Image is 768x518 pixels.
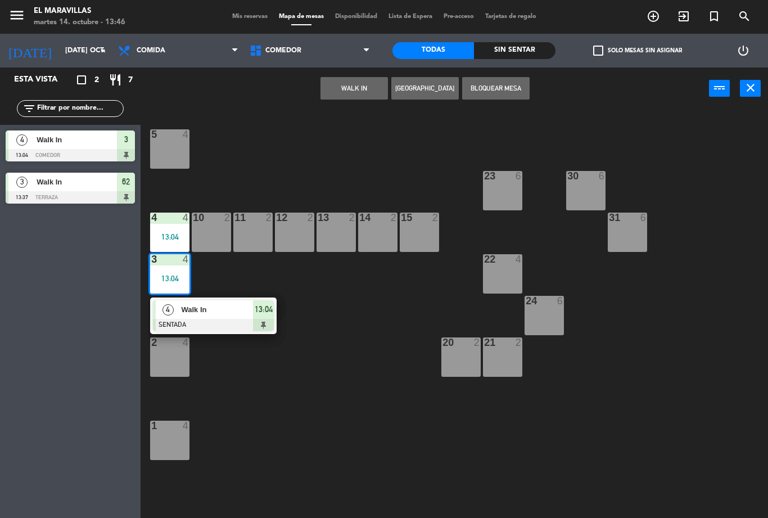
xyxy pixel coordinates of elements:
[151,254,152,264] div: 3
[359,213,360,223] div: 14
[150,274,189,282] div: 13:04
[442,337,443,348] div: 20
[557,296,564,306] div: 6
[709,80,730,97] button: power_input
[699,7,729,26] span: Reserva especial
[128,74,133,87] span: 7
[737,44,750,57] i: power_settings_new
[183,421,189,431] div: 4
[183,129,189,139] div: 4
[109,73,122,87] i: restaurant
[593,46,682,56] label: Solo mesas sin asignar
[234,213,235,223] div: 11
[151,421,152,431] div: 1
[150,233,189,241] div: 13:04
[273,13,329,20] span: Mapa de mesas
[16,134,28,146] span: 4
[677,10,690,23] i: exit_to_app
[391,77,459,100] button: [GEOGRAPHIC_DATA]
[432,213,439,223] div: 2
[729,7,760,26] span: BUSCAR
[151,337,152,348] div: 2
[480,13,542,20] span: Tarjetas de regalo
[265,47,301,55] span: Comedor
[36,102,123,115] input: Filtrar por nombre...
[516,337,522,348] div: 2
[640,213,647,223] div: 6
[320,77,388,100] button: WALK IN
[593,46,603,56] span: check_box_outline_blank
[96,44,110,57] i: arrow_drop_down
[383,13,438,20] span: Lista de Espera
[474,42,555,59] div: Sin sentar
[266,213,273,223] div: 2
[37,176,117,188] span: Walk In
[137,47,165,55] span: Comida
[224,213,231,223] div: 2
[516,254,522,264] div: 4
[8,7,25,28] button: menu
[124,133,128,146] span: 3
[75,73,88,87] i: crop_square
[740,80,761,97] button: close
[151,213,152,223] div: 4
[34,6,125,17] div: El Maravillas
[183,337,189,348] div: 4
[668,7,699,26] span: WALK IN
[183,213,189,223] div: 4
[438,13,480,20] span: Pre-acceso
[276,213,277,223] div: 12
[484,254,485,264] div: 22
[122,175,130,188] span: 62
[227,13,273,20] span: Mis reservas
[8,7,25,24] i: menu
[707,10,721,23] i: turned_in_not
[516,171,522,181] div: 6
[181,304,253,316] span: Walk In
[22,102,36,115] i: filter_list
[329,13,383,20] span: Disponibilidad
[6,73,81,87] div: Esta vista
[308,213,314,223] div: 2
[638,7,668,26] span: RESERVAR MESA
[94,74,99,87] span: 2
[484,171,485,181] div: 23
[391,213,397,223] div: 2
[744,81,757,94] i: close
[738,10,751,23] i: search
[567,171,568,181] div: 30
[474,337,481,348] div: 2
[484,337,485,348] div: 21
[647,10,660,23] i: add_circle_outline
[599,171,606,181] div: 6
[392,42,474,59] div: Todas
[255,303,273,316] span: 13:04
[162,304,174,316] span: 4
[151,129,152,139] div: 5
[713,81,726,94] i: power_input
[16,177,28,188] span: 3
[183,254,189,264] div: 4
[462,77,530,100] button: Bloquear Mesa
[349,213,356,223] div: 2
[37,134,117,146] span: Walk In
[34,17,125,28] div: martes 14. octubre - 13:46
